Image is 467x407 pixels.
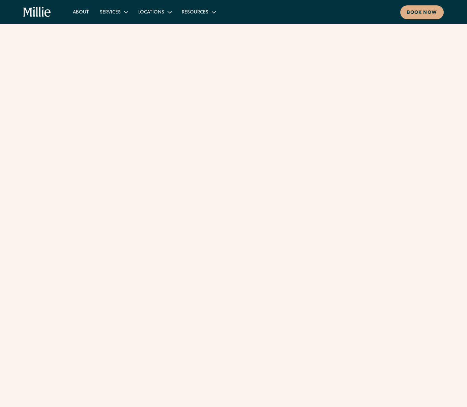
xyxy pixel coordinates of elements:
[400,5,444,19] a: Book now
[133,6,176,18] div: Locations
[182,9,208,16] div: Resources
[138,9,164,16] div: Locations
[94,6,133,18] div: Services
[407,9,437,17] div: Book now
[176,6,221,18] div: Resources
[100,9,121,16] div: Services
[23,7,51,18] a: home
[67,6,94,18] a: About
